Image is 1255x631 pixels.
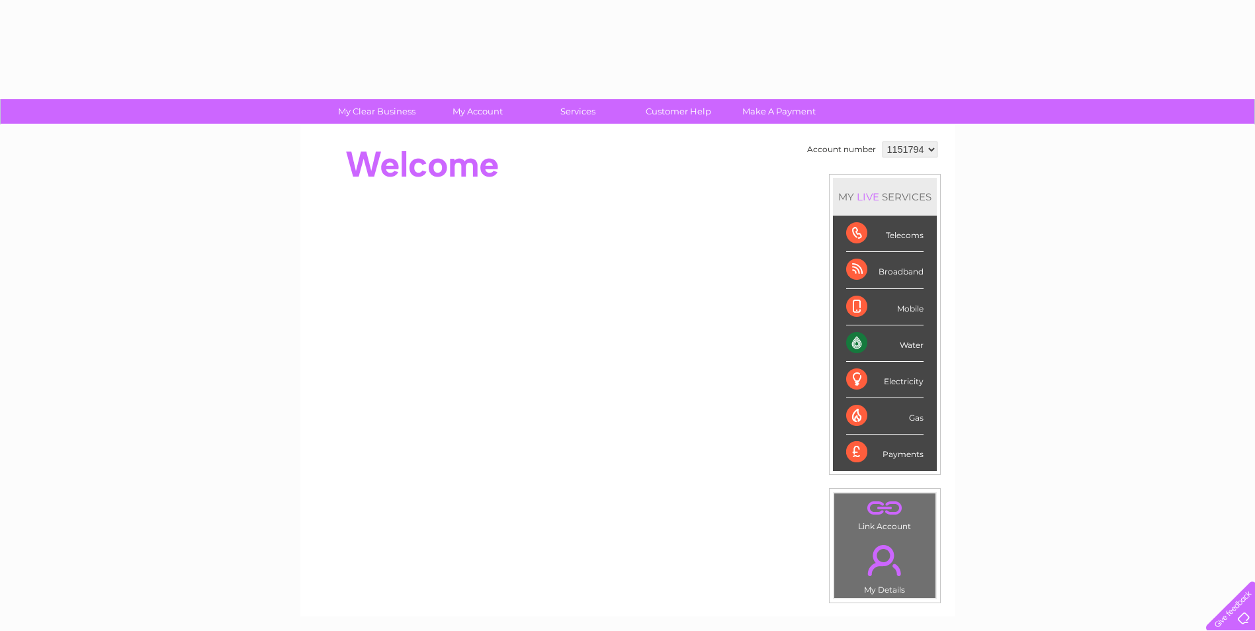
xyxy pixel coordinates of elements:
div: Payments [846,435,924,470]
div: Broadband [846,252,924,288]
a: My Clear Business [322,99,431,124]
td: My Details [834,534,936,599]
a: . [838,497,932,520]
a: Make A Payment [724,99,834,124]
a: . [838,537,932,583]
div: Telecoms [846,216,924,252]
a: My Account [423,99,532,124]
td: Account number [804,138,879,161]
div: Water [846,325,924,362]
a: Services [523,99,632,124]
div: Gas [846,398,924,435]
div: Mobile [846,289,924,325]
div: Electricity [846,362,924,398]
a: Customer Help [624,99,733,124]
div: MY SERVICES [833,178,937,216]
td: Link Account [834,493,936,534]
div: LIVE [854,190,882,203]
